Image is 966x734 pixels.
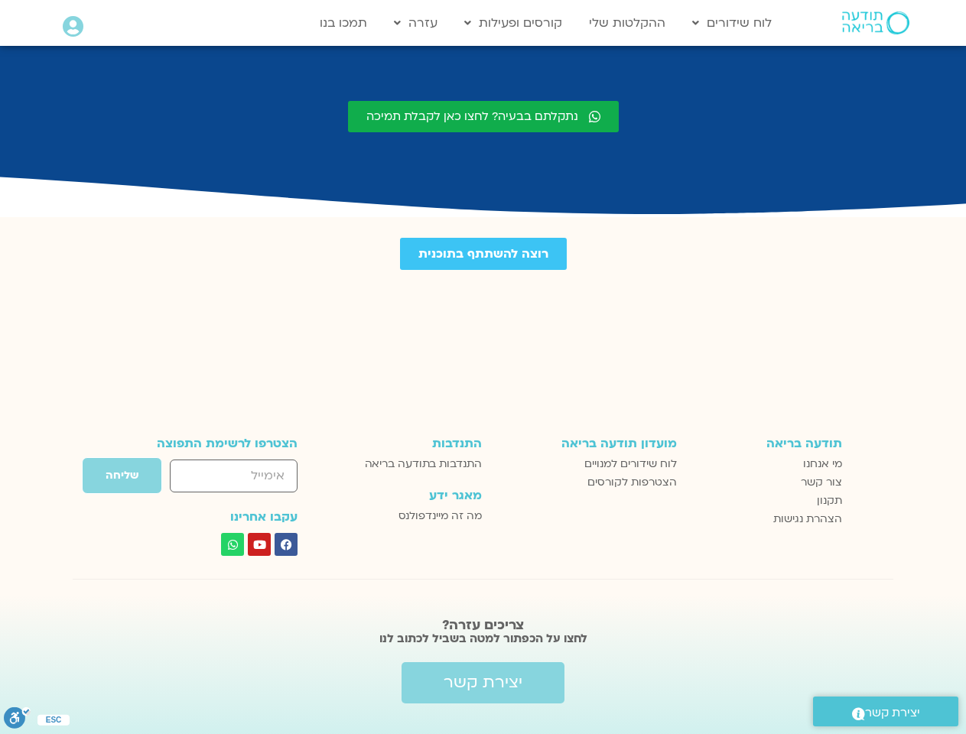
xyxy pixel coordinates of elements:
span: לוח שידורים למנויים [584,455,677,473]
a: עזרה [386,8,445,37]
a: נתקלתם בבעיה? לחצו כאן לקבלת תמיכה [348,101,619,132]
h3: תודעה בריאה [692,437,842,450]
a: קורסים ופעילות [457,8,570,37]
span: הצהרת נגישות [773,510,842,528]
h2: צריכים עזרה? [85,618,881,633]
img: תודעה בריאה [842,11,909,34]
a: הצטרפות לקורסים [497,473,677,492]
h3: הצטרפו לרשימת התפוצה [125,437,298,450]
a: הצהרת נגישות [692,510,842,528]
h3: מועדון תודעה בריאה [497,437,677,450]
input: אימייל [170,460,298,492]
button: שליחה [82,457,162,494]
span: מה זה מיינדפולנס [398,507,482,525]
span: צור קשר [801,473,842,492]
span: מי אנחנו [803,455,842,473]
a: ההקלטות שלי [581,8,673,37]
h3: מאגר ידע [340,489,481,502]
a: צור קשר [692,473,842,492]
span: יצירת קשר [865,703,920,723]
a: רוצה להשתתף בתוכנית [400,238,567,270]
span: רוצה להשתתף בתוכנית [418,247,548,261]
a: תקנון [692,492,842,510]
span: שליחה [106,469,138,482]
span: התנדבות בתודעה בריאה [365,455,482,473]
a: התנדבות בתודעה בריאה [340,455,481,473]
a: מה זה מיינדפולנס [340,507,481,525]
span: תקנון [817,492,842,510]
h2: לחצו על הכפתור למטה בשביל לכתוב לנו [85,631,881,646]
span: הצטרפות לקורסים [587,473,677,492]
a: לוח שידורים למנויים [497,455,677,473]
span: נתקלתם בבעיה? לחצו כאן לקבלת תמיכה [366,110,578,123]
a: יצירת קשר [813,697,958,726]
a: תמכו בנו [312,8,375,37]
form: טופס חדש [125,457,298,502]
a: מי אנחנו [692,455,842,473]
a: לוח שידורים [685,8,779,37]
a: יצירת קשר [402,662,564,703]
span: יצירת קשר [444,674,522,692]
h3: התנדבות [340,437,481,450]
h3: עקבו אחרינו [125,510,298,524]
